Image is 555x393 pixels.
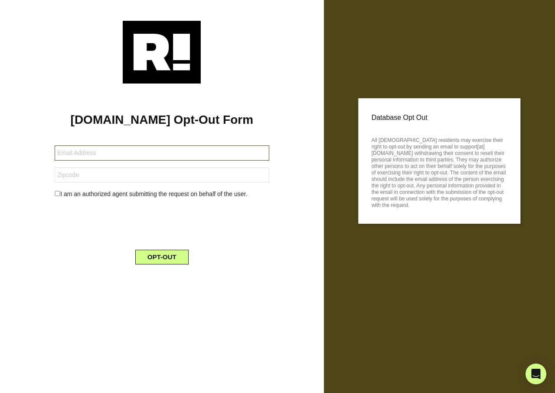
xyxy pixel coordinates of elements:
button: OPT-OUT [135,250,189,264]
input: Zipcode [55,168,269,183]
input: Email Address [55,145,269,161]
p: Database Opt Out [372,111,507,124]
h1: [DOMAIN_NAME] Opt-Out Form [13,113,311,127]
img: Retention.com [123,21,201,84]
div: I am an authorized agent submitting the request on behalf of the user. [48,190,275,199]
p: All [DEMOGRAPHIC_DATA] residents may exercise their right to opt-out by sending an email to suppo... [372,135,507,209]
div: Open Intercom Messenger [526,364,546,384]
iframe: reCAPTCHA [96,206,228,239]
